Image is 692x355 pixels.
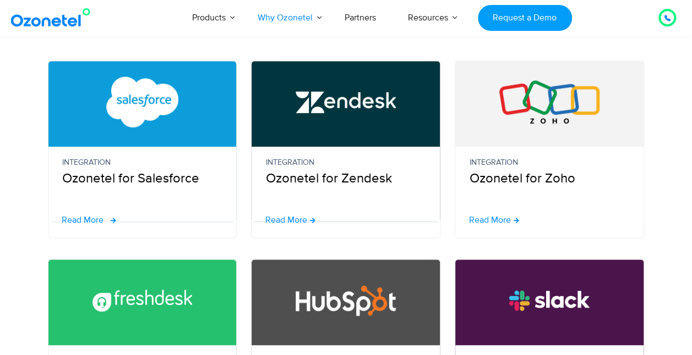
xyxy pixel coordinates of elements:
[92,275,193,326] img: Freshdesk Call Center Integration
[62,216,103,224] span: Read More
[62,157,223,189] p: Ozonetel for Salesforce
[265,216,315,224] a: Read More
[92,77,193,127] img: Salesforce CTI Integration with Call Center Software
[62,157,223,169] small: Integration
[468,216,510,224] span: Read More
[265,157,426,169] small: Integration
[478,5,572,31] a: Request a Demo
[468,216,519,224] a: Read More
[62,216,116,224] a: Read More
[469,157,630,169] small: Integration
[469,157,630,189] p: Ozonetel for Zoho
[296,77,396,127] img: Zendesk Call Center Integration
[265,157,426,189] p: Ozonetel for Zendesk
[265,216,307,224] span: Read More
